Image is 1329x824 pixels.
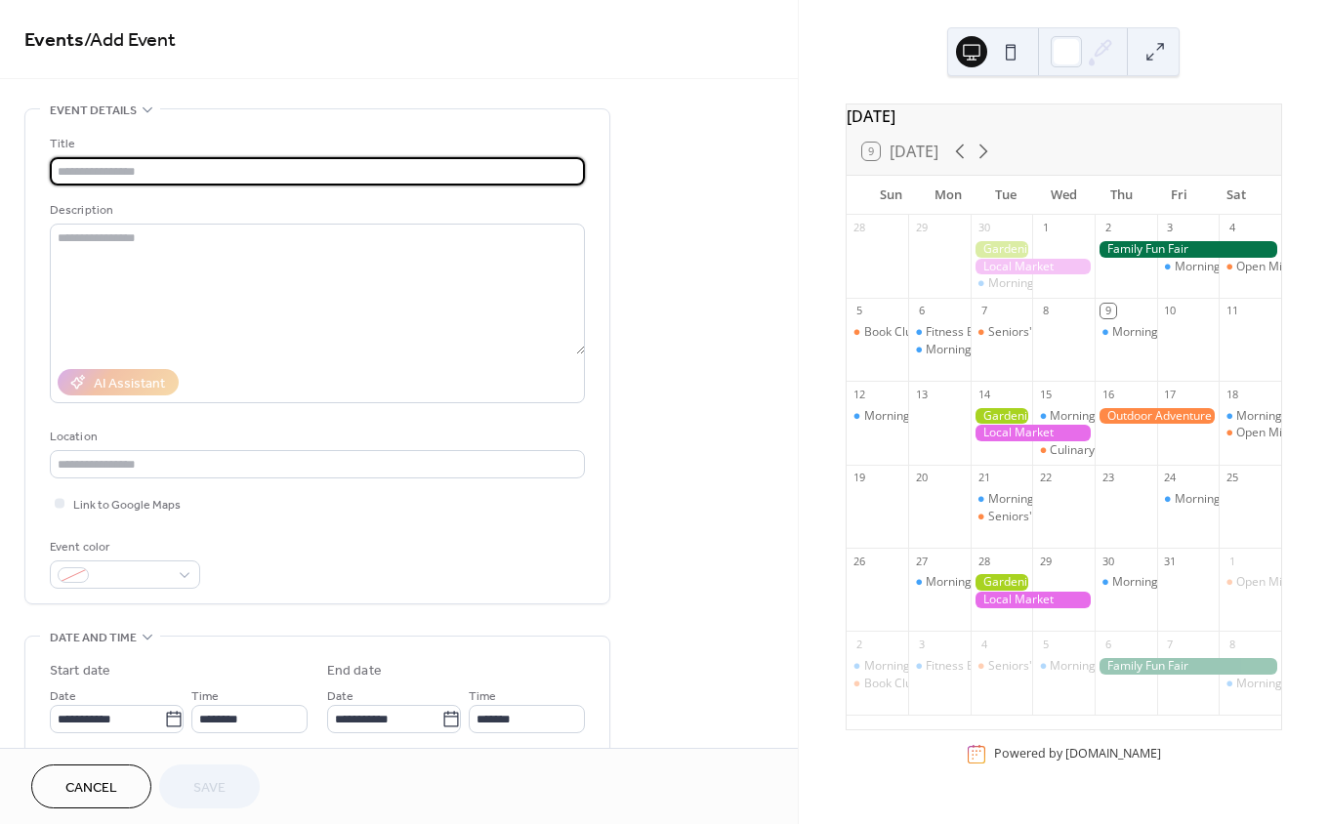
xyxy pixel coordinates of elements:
[1093,176,1150,215] div: Thu
[988,491,1093,508] div: Morning Yoga Bliss
[1112,324,1217,341] div: Morning Yoga Bliss
[469,686,496,707] span: Time
[1101,387,1115,401] div: 16
[864,408,969,425] div: Morning Yoga Bliss
[1032,442,1095,459] div: Culinary Cooking Class
[1163,637,1178,651] div: 7
[852,554,867,568] div: 26
[1236,574,1320,591] div: Open Mic Night
[971,491,1033,508] div: Morning Yoga Bliss
[847,676,909,692] div: Book Club Gathering
[908,342,971,358] div: Morning Yoga Bliss
[1175,491,1279,508] div: Morning Yoga Bliss
[1157,259,1220,275] div: Morning Yoga Bliss
[1095,658,1281,675] div: Family Fun Fair
[1236,425,1320,441] div: Open Mic Night
[1038,554,1053,568] div: 29
[1163,221,1178,235] div: 3
[1050,442,1174,459] div: Culinary Cooking Class
[971,592,1095,608] div: Local Market
[926,324,1022,341] div: Fitness Bootcamp
[1163,387,1178,401] div: 17
[1038,637,1053,651] div: 5
[976,471,991,485] div: 21
[988,509,1091,525] div: Seniors' Social Tea
[73,495,181,515] span: Link to Google Maps
[926,658,1022,675] div: Fitness Bootcamp
[1225,221,1239,235] div: 4
[84,21,176,60] span: / Add Event
[847,104,1281,128] div: [DATE]
[862,176,920,215] div: Sun
[1225,637,1239,651] div: 8
[988,658,1091,675] div: Seniors' Social Tea
[971,658,1033,675] div: Seniors' Social Tea
[24,21,84,60] a: Events
[1101,637,1115,651] div: 6
[1219,676,1281,692] div: Morning Yoga Bliss
[1157,491,1220,508] div: Morning Yoga Bliss
[908,324,971,341] div: Fitness Bootcamp
[1163,304,1178,318] div: 10
[1095,324,1157,341] div: Morning Yoga Bliss
[971,408,1033,425] div: Gardening Workshop
[971,241,1033,258] div: Gardening Workshop
[908,658,971,675] div: Fitness Bootcamp
[1225,554,1239,568] div: 1
[914,554,929,568] div: 27
[920,176,977,215] div: Mon
[65,778,117,799] span: Cancel
[1219,259,1281,275] div: Open Mic Night
[914,637,929,651] div: 3
[50,427,581,447] div: Location
[852,471,867,485] div: 19
[864,658,969,675] div: Morning Yoga Bliss
[1175,259,1279,275] div: Morning Yoga Bliss
[852,637,867,651] div: 2
[914,304,929,318] div: 6
[852,221,867,235] div: 28
[976,554,991,568] div: 28
[847,324,909,341] div: Book Club Gathering
[1065,746,1161,762] a: [DOMAIN_NAME]
[327,661,382,681] div: End date
[977,176,1035,215] div: Tue
[1208,176,1266,215] div: Sat
[1038,471,1053,485] div: 22
[31,764,151,808] button: Cancel
[847,658,909,675] div: Morning Yoga Bliss
[914,221,929,235] div: 29
[1163,554,1178,568] div: 31
[926,574,1030,591] div: Morning Yoga Bliss
[1150,176,1208,215] div: Fri
[50,134,581,154] div: Title
[864,324,976,341] div: Book Club Gathering
[994,746,1161,762] div: Powered by
[852,387,867,401] div: 12
[971,324,1033,341] div: Seniors' Social Tea
[971,259,1095,275] div: Local Market
[1032,658,1095,675] div: Morning Yoga Bliss
[50,200,581,221] div: Description
[327,686,353,707] span: Date
[1032,408,1095,425] div: Morning Yoga Bliss
[847,408,909,425] div: Morning Yoga Bliss
[1101,221,1115,235] div: 2
[976,221,991,235] div: 30
[1035,176,1093,215] div: Wed
[1225,387,1239,401] div: 18
[1225,304,1239,318] div: 11
[1095,241,1281,258] div: Family Fun Fair
[976,304,991,318] div: 7
[1219,425,1281,441] div: Open Mic Night
[914,471,929,485] div: 20
[1163,471,1178,485] div: 24
[1095,574,1157,591] div: Morning Yoga Bliss
[908,574,971,591] div: Morning Yoga Bliss
[1038,387,1053,401] div: 15
[971,574,1033,591] div: Gardening Workshop
[1101,554,1115,568] div: 30
[971,275,1033,292] div: Morning Yoga Bliss
[971,425,1095,441] div: Local Market
[914,387,929,401] div: 13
